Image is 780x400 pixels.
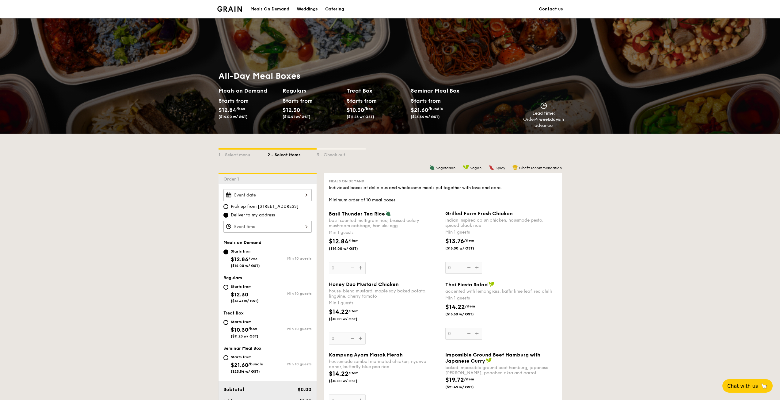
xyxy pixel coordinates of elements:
[329,246,371,251] span: ($14.00 w/ GST)
[231,326,248,333] span: $10.30
[445,303,465,311] span: $14.22
[512,165,518,170] img: icon-chef-hat.a58ddaea.svg
[329,370,348,378] span: $14.22
[219,70,475,82] h1: All-Day Meal Boxes
[219,150,268,158] div: 1 - Select menu
[496,166,505,170] span: Spicy
[429,165,435,170] img: icon-vegetarian.fe4039eb.svg
[489,165,494,170] img: icon-spicy.37a8142b.svg
[231,284,259,289] div: Starts from
[223,189,312,201] input: Event date
[223,285,228,290] input: Starts from$12.30($13.41 w/ GST)Min 10 guests
[348,238,359,243] span: /item
[463,165,469,170] img: icon-vegan.f8ff3823.svg
[231,369,260,374] span: ($23.54 w/ GST)
[268,150,317,158] div: 2 - Select items
[223,250,228,254] input: Starts from$12.84/box($14.00 w/ GST)Min 10 guests
[428,107,443,111] span: /bundle
[231,299,259,303] span: ($13.41 w/ GST)
[445,295,557,301] div: Min 1 guests
[223,221,312,233] input: Event time
[231,334,258,338] span: ($11.23 w/ GST)
[445,211,513,216] span: Grilled Farm Fresh Chicken
[219,107,236,113] span: $12.84
[329,218,440,228] div: basil scented multigrain rice, braised celery mushroom cabbage, hanjuku egg
[445,229,557,235] div: Min 1 guests
[231,291,248,298] span: $12.30
[436,166,455,170] span: Vegetarian
[411,86,475,95] h2: Seminar Meal Box
[219,115,248,119] span: ($14.00 w/ GST)
[465,304,475,308] span: /item
[231,264,260,268] span: ($14.00 w/ GST)
[231,249,260,254] div: Starts from
[223,355,228,360] input: Starts from$21.60/bundle($23.54 w/ GST)Min 10 guests
[317,150,366,158] div: 3 - Check out
[217,6,242,12] img: Grain
[268,291,312,296] div: Min 10 guests
[268,362,312,366] div: Min 10 guests
[217,6,242,12] a: Logotype
[231,362,248,368] span: $21.60
[445,246,487,251] span: ($15.00 w/ GST)
[486,358,492,363] img: icon-vegan.f8ff3823.svg
[249,256,257,261] span: /box
[329,288,440,299] div: house-blend mustard, maple soy baked potato, linguine, cherry tomato
[283,86,342,95] h2: Regulars
[223,177,242,182] span: Order 1
[231,355,263,360] div: Starts from
[248,327,257,331] span: /box
[231,212,275,218] span: Deliver to my address
[223,275,242,280] span: Regulars
[470,166,481,170] span: Vegan
[223,346,261,351] span: Seminar Meal Box
[329,308,348,316] span: $14.22
[445,312,487,317] span: ($15.50 w/ GST)
[231,319,258,324] div: Starts from
[348,309,359,313] span: /item
[329,230,440,236] div: Min 1 guests
[386,211,391,216] img: icon-vegetarian.fe4039eb.svg
[231,204,299,210] span: Pick up from [STREET_ADDRESS]
[364,107,373,111] span: /box
[329,238,348,245] span: $12.84
[445,282,488,288] span: Thai Fiesta Salad
[329,179,364,183] span: Meals on Demand
[519,166,562,170] span: Chef's recommendation
[445,376,464,384] span: $19.72
[445,365,557,375] div: baked impossible ground beef hamburg, japanese [PERSON_NAME], poached okra and carrot
[298,387,311,392] span: $0.00
[445,385,487,390] span: ($21.49 w/ GST)
[329,185,557,203] div: Individual boxes of delicious and wholesome meals put together with love and care. Minimum order ...
[219,96,246,105] div: Starts from
[411,115,440,119] span: ($23.54 w/ GST)
[445,352,540,364] span: Impossible Ground Beef Hamburg with Japanese Curry
[347,86,406,95] h2: Treat Box
[268,256,312,261] div: Min 10 guests
[329,359,440,369] div: housemade sambal marinated chicken, nyonya achar, butterfly blue pea rice
[727,383,758,389] span: Chat with us
[535,117,560,122] strong: 4 weekdays
[347,96,374,105] div: Starts from
[223,310,244,316] span: Treat Box
[223,387,244,392] span: Subtotal
[347,115,374,119] span: ($11.23 w/ GST)
[329,300,440,306] div: Min 1 guests
[539,102,548,109] img: icon-clock.2db775ea.svg
[329,352,403,358] span: Kampung Ayam Masak Merah
[283,115,310,119] span: ($13.41 w/ GST)
[283,107,300,113] span: $12.30
[523,116,564,129] div: Order in advance
[329,281,399,287] span: Honey Duo Mustard Chicken
[489,281,495,287] img: icon-vegan.f8ff3823.svg
[248,362,263,366] span: /bundle
[223,320,228,325] input: Starts from$10.30/box($11.23 w/ GST)Min 10 guests
[283,96,310,105] div: Starts from
[348,371,359,375] span: /item
[329,211,385,217] span: Basil Thunder Tea Rice
[445,218,557,228] div: indian inspired cajun chicken, housmade pesto, spiced black rice
[445,289,557,294] div: accented with lemongrass, kaffir lime leaf, red chilli
[236,107,245,111] span: /box
[464,238,474,242] span: /item
[329,317,371,322] span: ($15.50 w/ GST)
